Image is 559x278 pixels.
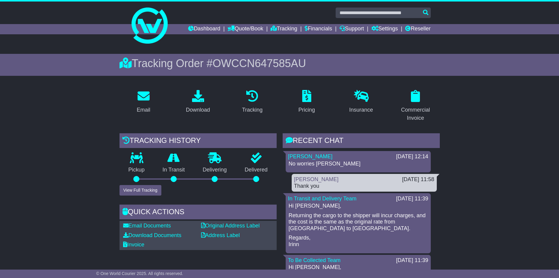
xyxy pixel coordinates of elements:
[271,24,297,34] a: Tracking
[283,133,440,150] div: RECENT CHAT
[186,106,210,114] div: Download
[396,196,428,202] div: [DATE] 11:39
[289,264,428,271] p: Hi [PERSON_NAME],
[120,57,440,70] div: Tracking Order #
[182,88,214,116] a: Download
[194,167,236,173] p: Delivering
[242,106,262,114] div: Tracking
[228,24,263,34] a: Quote/Book
[349,106,373,114] div: Insurance
[305,24,332,34] a: Financials
[213,57,306,69] span: OWCCN647585AU
[289,161,428,167] p: No worries [PERSON_NAME]
[120,133,277,150] div: Tracking history
[395,106,436,122] div: Commercial Invoice
[288,196,357,202] a: In Transit and Delivery Team
[120,167,154,173] p: Pickup
[391,88,440,124] a: Commercial Invoice
[201,223,260,229] a: Original Address Label
[396,153,428,160] div: [DATE] 12:14
[288,257,341,263] a: To Be Collected Team
[340,24,364,34] a: Support
[396,257,428,264] div: [DATE] 11:39
[298,106,315,114] div: Pricing
[120,205,277,221] div: Quick Actions
[96,271,183,276] span: © One World Courier 2025. All rights reserved.
[123,232,182,238] a: Download Documents
[405,24,430,34] a: Reseller
[294,176,339,182] a: [PERSON_NAME]
[289,203,428,209] p: Hi [PERSON_NAME],
[294,88,319,116] a: Pricing
[345,88,377,116] a: Insurance
[123,223,171,229] a: Email Documents
[123,242,144,248] a: Invoice
[371,24,398,34] a: Settings
[288,153,333,159] a: [PERSON_NAME]
[236,167,277,173] p: Delivered
[120,185,161,196] button: View Full Tracking
[294,183,434,190] div: Thank you
[289,235,428,248] p: Regards, Irinn
[289,212,428,232] p: Returning the cargo to the shipper will incur charges, and the cost is the same as the original r...
[238,88,266,116] a: Tracking
[201,232,240,238] a: Address Label
[402,176,434,183] div: [DATE] 11:58
[188,24,220,34] a: Dashboard
[133,88,154,116] a: Email
[154,167,194,173] p: In Transit
[137,106,150,114] div: Email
